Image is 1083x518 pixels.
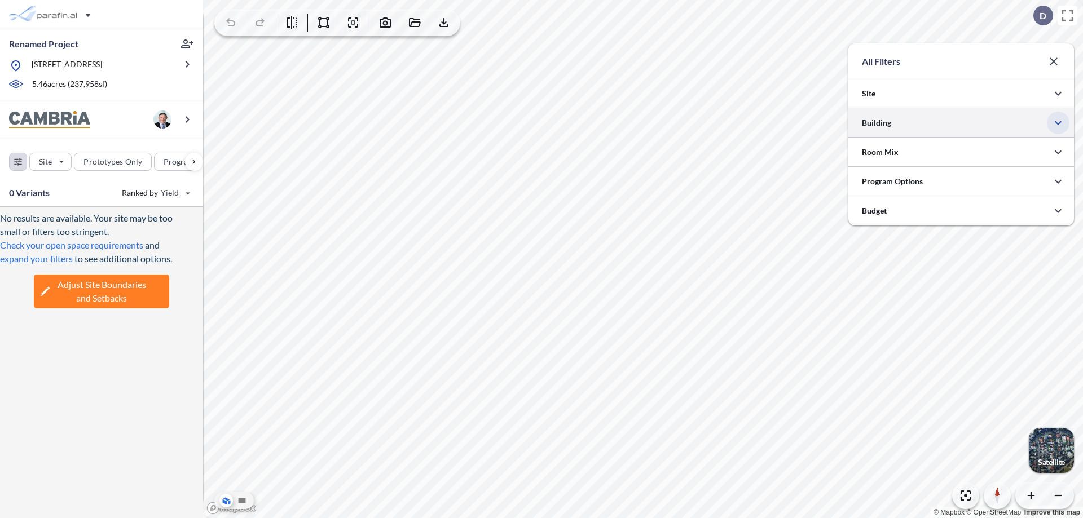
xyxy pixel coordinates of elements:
a: OpenStreetMap [966,508,1021,516]
span: Yield [161,187,179,198]
p: Budget [862,205,887,216]
img: user logo [153,110,171,129]
button: Program [154,153,215,171]
p: Renamed Project [9,38,78,50]
a: Mapbox homepage [206,502,256,515]
a: Improve this map [1024,508,1080,516]
p: All Filters [862,55,900,68]
p: Satellite [1038,458,1065,467]
p: 5.46 acres ( 237,958 sf) [32,78,107,91]
button: Site Plan [235,494,249,507]
a: Mapbox [934,508,965,516]
button: Site [29,153,72,171]
p: Program [164,156,195,167]
button: Aerial View [219,494,233,507]
p: 0 Variants [9,186,50,200]
p: Prototypes Only [83,156,142,167]
button: Ranked by Yield [113,184,197,202]
img: Switcher Image [1029,428,1074,473]
p: Room Mix [862,147,899,158]
p: D [1040,11,1046,21]
button: Prototypes Only [74,153,152,171]
button: Adjust Site Boundariesand Setbacks [34,275,169,308]
span: Adjust Site Boundaries and Setbacks [58,278,146,305]
button: Switcher ImageSatellite [1029,428,1074,473]
p: [STREET_ADDRESS] [32,59,102,73]
p: Site [862,88,875,99]
p: Program Options [862,176,923,187]
img: BrandImage [9,111,90,129]
p: Site [39,156,52,167]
